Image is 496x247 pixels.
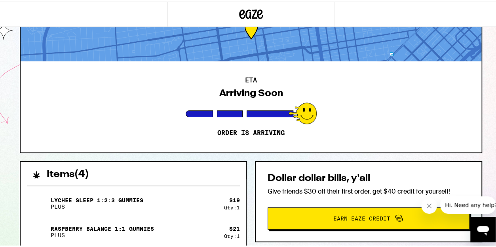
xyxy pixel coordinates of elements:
div: Arriving Soon [219,86,283,97]
h2: ETA [245,76,257,82]
p: PLUS [51,202,143,208]
iframe: Message from company [440,195,496,212]
span: Hi. Need any help? [5,6,57,12]
div: Qty: 1 [224,203,240,209]
p: Raspberry BALANCE 1:1 Gummies [51,224,154,230]
button: Earn Eaze Credit [268,206,469,228]
p: Give friends $30 off their first order, get $40 credit for yourself! [268,186,469,194]
p: Order is arriving [217,127,285,135]
h2: Dollar dollar bills, y'all [268,172,469,182]
span: Earn Eaze Credit [333,214,390,220]
iframe: Close message [421,196,437,212]
div: $ 19 [229,196,240,202]
h2: Items ( 4 ) [47,168,89,178]
p: PLUS [51,230,154,237]
iframe: Button to launch messaging window [470,215,496,241]
img: Lychee SLEEP 1:2:3 Gummies [27,191,49,213]
div: Qty: 1 [224,232,240,237]
img: Raspberry BALANCE 1:1 Gummies [27,219,49,241]
div: $ 21 [229,224,240,230]
p: Lychee SLEEP 1:2:3 Gummies [51,196,143,202]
